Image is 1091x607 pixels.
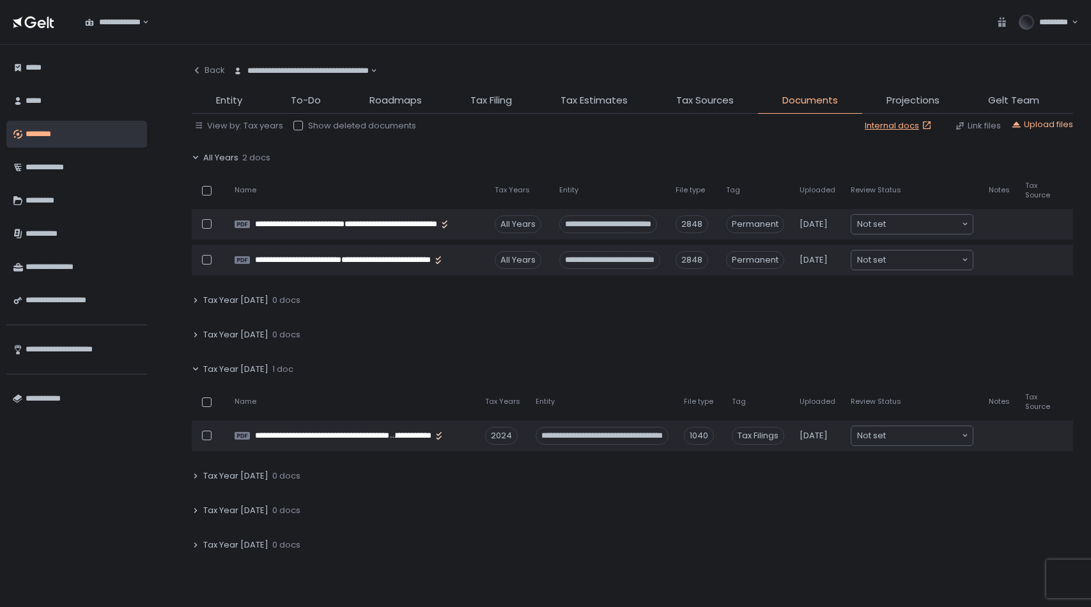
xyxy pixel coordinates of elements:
[77,9,149,36] div: Search for option
[851,250,973,270] div: Search for option
[495,251,541,269] div: All Years
[235,397,256,406] span: Name
[732,397,746,406] span: Tag
[857,429,886,442] span: Not set
[203,152,238,164] span: All Years
[194,120,283,132] button: View by: Tax years
[203,329,268,341] span: Tax Year [DATE]
[216,93,242,108] span: Entity
[782,93,838,108] span: Documents
[989,397,1010,406] span: Notes
[272,295,300,306] span: 0 docs
[225,58,377,84] div: Search for option
[203,539,268,551] span: Tax Year [DATE]
[676,215,708,233] div: 2848
[851,397,901,406] span: Review Status
[800,430,828,442] span: [DATE]
[485,397,520,406] span: Tax Years
[203,470,268,482] span: Tax Year [DATE]
[561,93,628,108] span: Tax Estimates
[203,295,268,306] span: Tax Year [DATE]
[726,215,784,233] span: Permanent
[676,93,734,108] span: Tax Sources
[536,397,555,406] span: Entity
[1011,119,1073,130] button: Upload files
[851,426,973,445] div: Search for option
[203,505,268,516] span: Tax Year [DATE]
[203,364,268,375] span: Tax Year [DATE]
[886,218,961,231] input: Search for option
[235,185,256,195] span: Name
[800,185,835,195] span: Uploaded
[272,470,300,482] span: 0 docs
[886,254,961,266] input: Search for option
[192,58,225,83] button: Back
[857,254,886,266] span: Not set
[192,65,225,76] div: Back
[886,429,961,442] input: Search for option
[1025,181,1050,200] span: Tax Source
[470,93,512,108] span: Tax Filing
[800,219,828,230] span: [DATE]
[291,93,321,108] span: To-Do
[242,152,270,164] span: 2 docs
[272,505,300,516] span: 0 docs
[732,427,784,445] span: Tax Filings
[272,329,300,341] span: 0 docs
[495,185,530,195] span: Tax Years
[726,185,740,195] span: Tag
[800,397,835,406] span: Uploaded
[989,185,1010,195] span: Notes
[1025,392,1050,411] span: Tax Source
[559,185,578,195] span: Entity
[851,215,973,234] div: Search for option
[988,93,1039,108] span: Gelt Team
[851,185,901,195] span: Review Status
[272,364,293,375] span: 1 doc
[865,120,934,132] a: Internal docs
[857,218,886,231] span: Not set
[676,185,705,195] span: File type
[800,254,828,266] span: [DATE]
[676,251,708,269] div: 2848
[485,427,518,445] div: 2024
[369,93,422,108] span: Roadmaps
[886,93,940,108] span: Projections
[272,539,300,551] span: 0 docs
[726,251,784,269] span: Permanent
[684,397,713,406] span: File type
[495,215,541,233] div: All Years
[684,427,714,445] div: 1040
[955,120,1001,132] button: Link files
